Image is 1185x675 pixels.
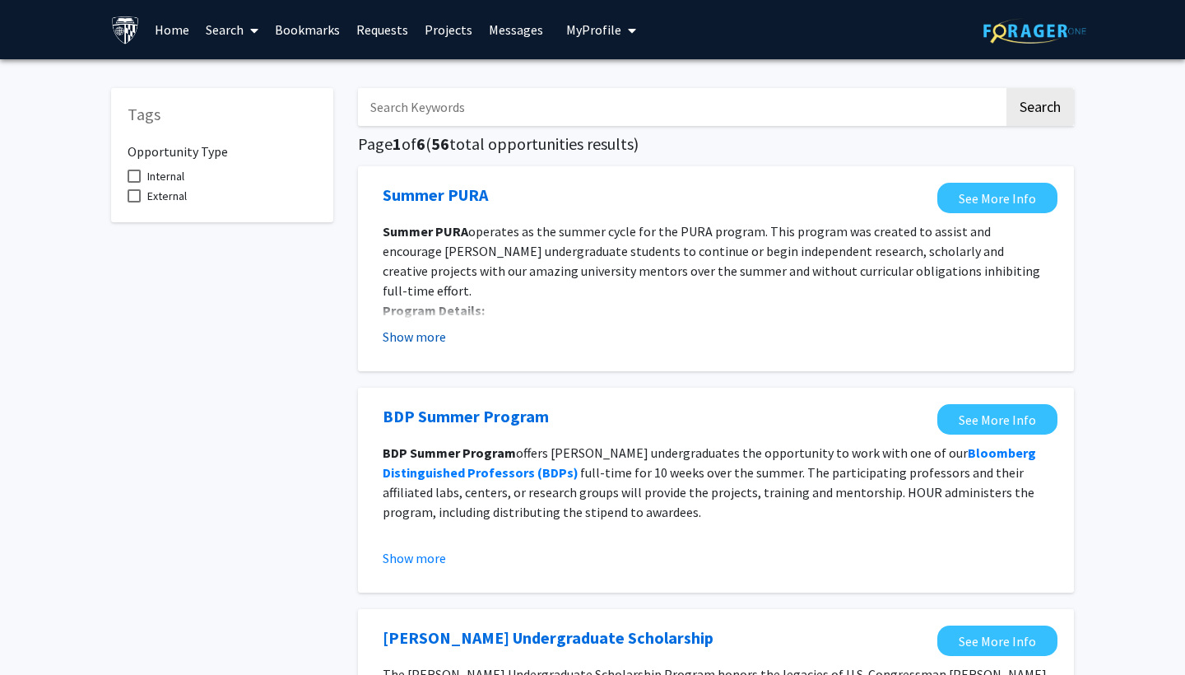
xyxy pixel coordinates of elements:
[111,16,140,44] img: Johns Hopkins University Logo
[358,88,1004,126] input: Search Keywords
[147,166,184,186] span: Internal
[383,445,516,461] strong: BDP Summer Program
[383,443,1049,522] p: offers [PERSON_NAME] undergraduates the opportunity to work with one of our full-time for 10 week...
[983,18,1086,44] img: ForagerOne Logo
[12,601,70,663] iframe: Chat
[937,183,1057,213] a: Opens in a new tab
[393,133,402,154] span: 1
[1006,88,1074,126] button: Search
[197,1,267,58] a: Search
[937,404,1057,435] a: Opens in a new tab
[146,1,197,58] a: Home
[383,302,485,319] strong: Program Details:
[383,626,713,650] a: Opens in a new tab
[431,133,449,154] span: 56
[937,626,1057,656] a: Opens in a new tab
[348,1,416,58] a: Requests
[267,1,348,58] a: Bookmarks
[416,1,481,58] a: Projects
[128,105,317,124] h5: Tags
[566,21,621,38] span: My Profile
[383,548,446,568] button: Show more
[383,183,488,207] a: Opens in a new tab
[383,223,1040,299] span: operates as the summer cycle for the PURA program. This program was created to assist and encoura...
[383,223,468,240] strong: Summer PURA
[128,131,317,160] h6: Opportunity Type
[416,133,425,154] span: 6
[358,134,1074,154] h5: Page of ( total opportunities results)
[383,327,446,347] button: Show more
[481,1,551,58] a: Messages
[383,404,549,429] a: Opens in a new tab
[147,186,187,206] span: External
